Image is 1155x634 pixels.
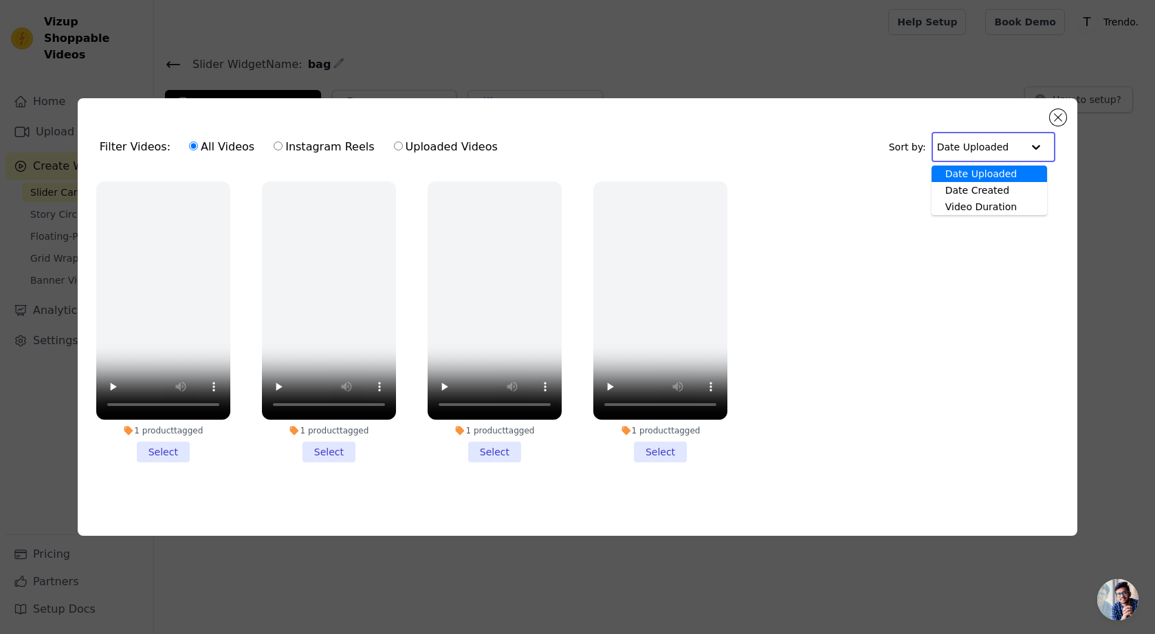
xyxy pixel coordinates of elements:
div: Date Created [932,182,1047,199]
div: Date Uploaded [932,166,1047,182]
div: Sort by: [889,132,1056,162]
div: Open chat [1097,579,1138,620]
div: 1 product tagged [96,425,230,436]
label: Instagram Reels [273,138,375,156]
div: 1 product tagged [428,425,562,436]
div: Filter Videos: [100,131,505,163]
button: Close modal [1050,109,1066,126]
div: 1 product tagged [262,425,396,436]
div: 1 product tagged [593,425,727,436]
label: All Videos [188,138,255,156]
div: Video Duration [932,199,1047,215]
label: Uploaded Videos [393,138,498,156]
